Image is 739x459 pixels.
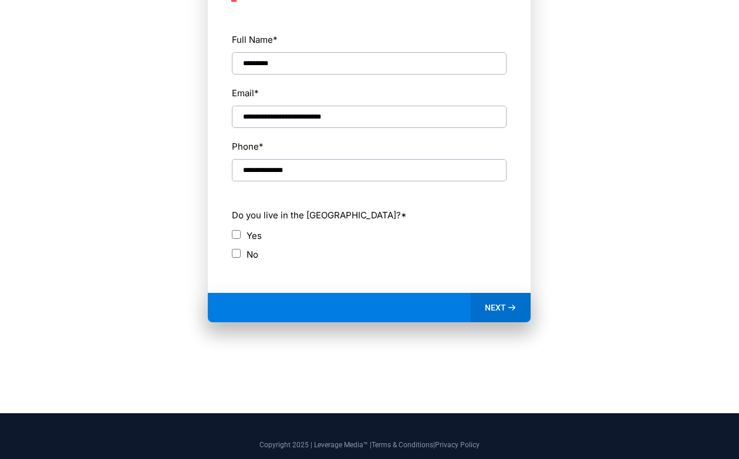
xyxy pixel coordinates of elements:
[372,441,433,449] a: Terms & Conditions
[435,441,480,449] a: Privacy Policy
[247,247,258,262] label: No
[38,440,701,450] p: Copyright 2025 | Leverage Media™ | |
[232,32,507,48] label: Full Name
[232,207,507,223] label: Do you live in the [GEOGRAPHIC_DATA]?
[247,228,262,244] label: Yes
[232,139,507,154] label: Phone
[485,302,506,313] span: NEXT
[232,85,259,101] label: Email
